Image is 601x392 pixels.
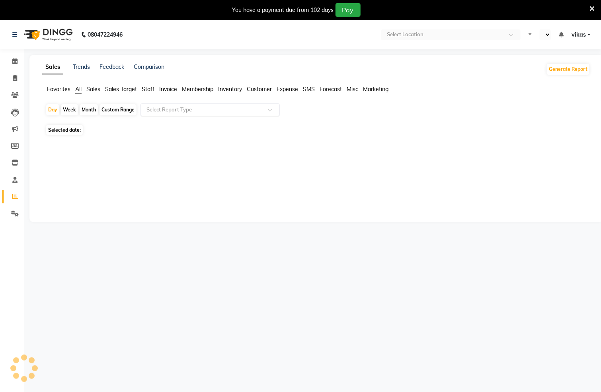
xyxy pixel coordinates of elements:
[182,86,213,93] span: Membership
[105,86,137,93] span: Sales Target
[336,3,361,17] button: Pay
[47,86,70,93] span: Favorites
[61,104,78,115] div: Week
[347,86,358,93] span: Misc
[218,86,242,93] span: Inventory
[75,86,82,93] span: All
[20,23,75,46] img: logo
[42,60,63,74] a: Sales
[46,104,59,115] div: Day
[134,63,164,70] a: Comparison
[100,63,124,70] a: Feedback
[277,86,298,93] span: Expense
[363,86,388,93] span: Marketing
[320,86,342,93] span: Forecast
[46,125,83,135] span: Selected date:
[100,104,137,115] div: Custom Range
[232,6,334,14] div: You have a payment due from 102 days
[247,86,272,93] span: Customer
[303,86,315,93] span: SMS
[88,23,123,46] b: 08047224946
[159,86,177,93] span: Invoice
[80,104,98,115] div: Month
[572,31,586,39] span: vikas
[387,31,423,39] div: Select Location
[547,64,589,75] button: Generate Report
[142,86,154,93] span: Staff
[73,63,90,70] a: Trends
[86,86,100,93] span: Sales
